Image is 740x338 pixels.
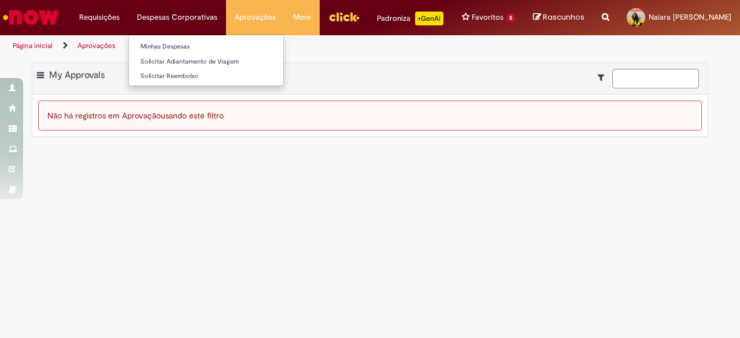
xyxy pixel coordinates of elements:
span: Favoritos [472,12,504,23]
a: Solicitar Adiantamento de Viagem [129,55,283,68]
span: My Approvals [49,69,105,81]
a: Minhas Despesas [129,40,283,53]
img: ServiceNow [1,6,61,29]
ul: Despesas Corporativas [128,35,284,86]
span: Rascunhos [543,12,584,23]
span: More [293,12,311,23]
a: Aprovações [77,41,116,50]
p: +GenAi [415,12,443,25]
span: Despesas Corporativas [137,12,217,23]
span: Aprovações [235,12,276,23]
span: Naiara [PERSON_NAME] [649,12,731,22]
i: Mostrar filtros para: Suas Solicitações [598,73,610,81]
a: Rascunhos [533,12,584,23]
span: 5 [506,13,516,23]
a: Solicitar Reembolso [129,70,283,83]
ul: Trilhas de página [9,35,484,57]
img: click_logo_yellow_360x200.png [328,8,360,25]
div: Não há registros em Aprovação [38,101,702,131]
a: Página inicial [13,41,53,50]
div: Padroniza [377,12,443,25]
span: usando este filtro [161,110,224,121]
span: Requisições [79,12,120,23]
